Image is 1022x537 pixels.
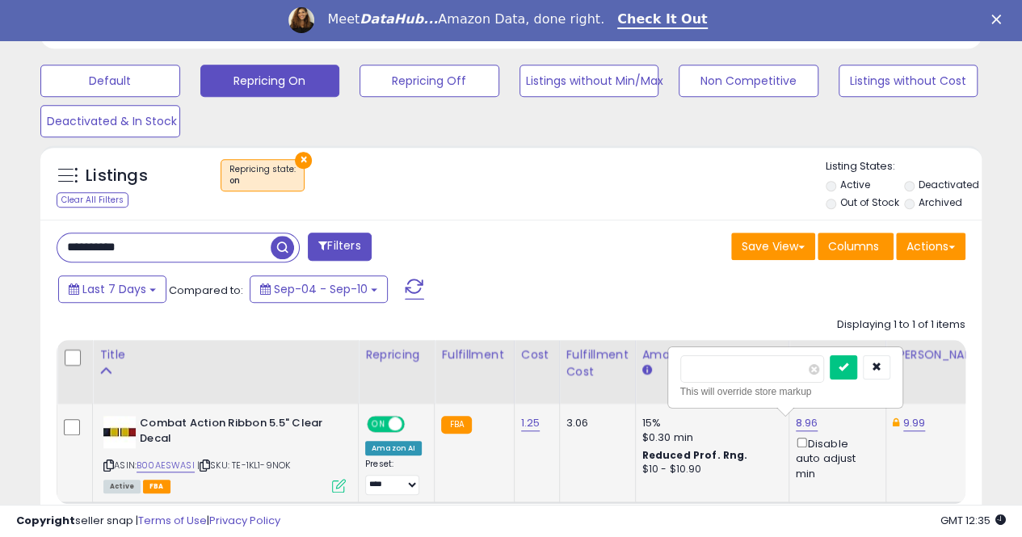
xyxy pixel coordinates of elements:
button: Actions [896,233,965,260]
button: Repricing Off [360,65,499,97]
div: Repricing [365,346,427,363]
a: Privacy Policy [209,513,280,528]
div: Displaying 1 to 1 of 1 items [837,317,965,333]
span: All listings currently available for purchase on Amazon [103,480,141,493]
button: Filters [308,233,371,261]
div: Close [991,15,1007,24]
button: × [295,152,312,169]
button: Last 7 Days [58,275,166,303]
a: Terms of Use [138,513,207,528]
span: Compared to: [169,283,243,298]
a: 8.96 [796,415,818,431]
button: Save View [731,233,815,260]
button: Listings without Cost [839,65,978,97]
div: seller snap | | [16,514,280,529]
div: Title [99,346,351,363]
a: 9.99 [903,415,926,431]
small: FBA [441,416,471,434]
div: Disable auto adjust min [796,434,873,481]
label: Active [839,178,869,191]
label: Out of Stock [839,195,898,209]
button: Default [40,65,180,97]
img: Profile image for Georgie [288,7,314,33]
button: Sep-04 - Sep-10 [250,275,388,303]
small: Amazon Fees. [642,363,652,378]
span: Sep-04 - Sep-10 [274,281,368,297]
b: Reduced Prof. Rng. [642,448,748,462]
div: Amazon AI [365,441,422,455]
h5: Listings [86,165,148,187]
div: This will override store markup [680,384,890,400]
div: on [229,175,296,187]
div: Clear All Filters [57,192,128,208]
div: 3.06 [566,416,623,430]
button: Listings without Min/Max [519,65,659,97]
div: Preset: [365,459,422,495]
div: $10 - $10.90 [642,463,776,476]
span: 2025-09-18 12:35 GMT [940,513,1006,528]
span: OFF [402,417,428,431]
span: Columns [828,238,879,254]
div: Meet Amazon Data, done right. [327,11,604,27]
div: Cost [521,346,553,363]
span: Repricing state : [229,163,296,187]
div: Fulfillment Cost [566,346,629,380]
button: Deactivated & In Stock [40,105,180,137]
a: Check It Out [617,11,708,29]
div: [PERSON_NAME] [893,346,989,363]
a: B00AESWASI [137,459,195,472]
b: Combat Action Ribbon 5.5" Clear Decal [140,416,336,450]
button: Non Competitive [679,65,818,97]
div: Amazon Fees [642,346,782,363]
label: Deactivated [919,178,979,191]
div: Fulfillment [441,346,507,363]
img: 31crVbBxOvL._SL40_.jpg [103,416,136,448]
i: DataHub... [360,11,438,27]
button: Columns [818,233,894,260]
div: 15% [642,416,776,430]
p: Listing States: [826,159,982,174]
div: ASIN: [103,416,346,491]
span: FBA [143,480,170,493]
span: | SKU: TE-1KL1-9NOK [197,459,290,472]
a: 1.25 [521,415,540,431]
span: Last 7 Days [82,281,146,297]
strong: Copyright [16,513,75,528]
button: Repricing On [200,65,340,97]
div: $0.30 min [642,430,776,445]
span: ON [368,417,389,431]
label: Archived [919,195,962,209]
